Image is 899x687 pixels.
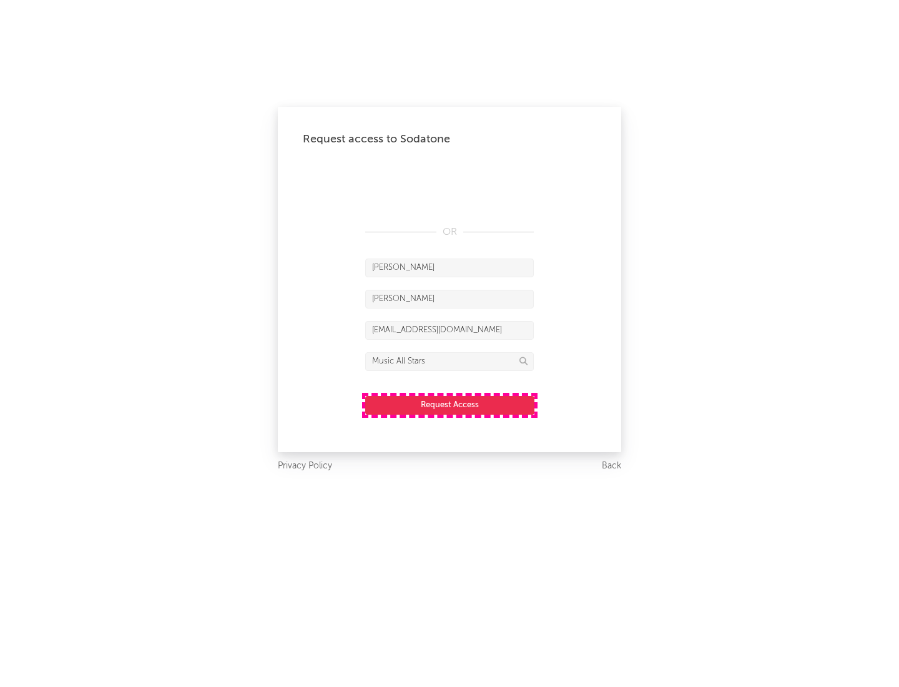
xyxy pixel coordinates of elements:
input: Division [365,352,534,371]
div: OR [365,225,534,240]
button: Request Access [365,396,534,415]
a: Privacy Policy [278,458,332,474]
input: Last Name [365,290,534,309]
input: Email [365,321,534,340]
input: First Name [365,259,534,277]
div: Request access to Sodatone [303,132,596,147]
a: Back [602,458,621,474]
